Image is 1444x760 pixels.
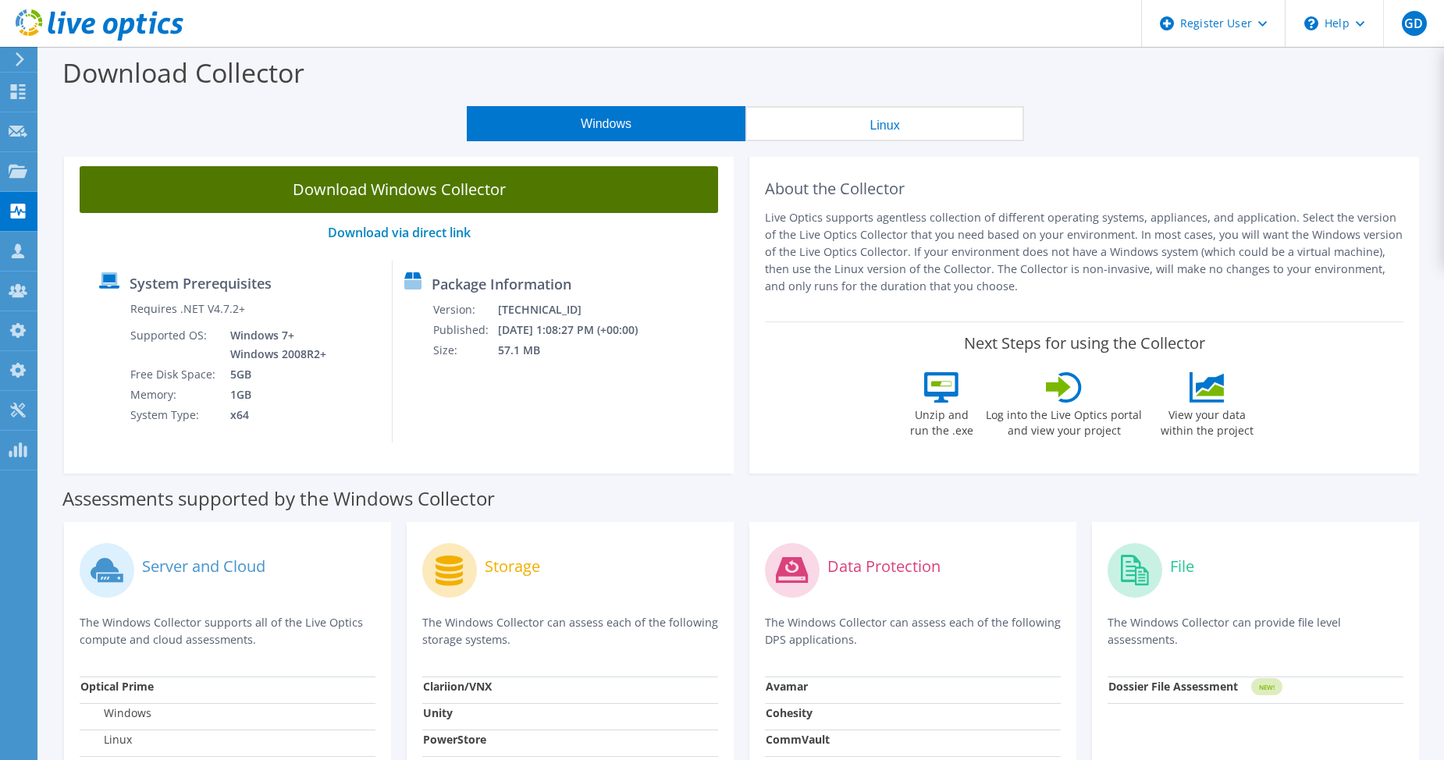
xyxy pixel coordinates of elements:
strong: CommVault [766,732,830,747]
label: Log into the Live Optics portal and view your project [985,403,1143,439]
label: Next Steps for using the Collector [964,334,1205,353]
p: The Windows Collector can assess each of the following DPS applications. [765,614,1061,648]
strong: Avamar [766,679,808,694]
label: Linux [80,732,132,748]
label: Server and Cloud [142,559,265,574]
p: The Windows Collector supports all of the Live Optics compute and cloud assessments. [80,614,375,648]
strong: Unity [423,705,453,720]
tspan: NEW! [1259,683,1275,691]
p: Live Optics supports agentless collection of different operating systems, appliances, and applica... [765,209,1403,295]
td: Published: [432,320,497,340]
td: Free Disk Space: [130,364,219,385]
td: 5GB [219,364,329,385]
a: Download Windows Collector [80,166,718,213]
label: System Prerequisites [130,275,272,291]
label: Requires .NET V4.7.2+ [130,301,245,317]
strong: Dossier File Assessment [1108,679,1238,694]
td: Version: [432,300,497,320]
strong: Optical Prime [80,679,154,694]
td: [TECHNICAL_ID] [497,300,659,320]
button: Linux [745,106,1024,141]
label: Storage [485,559,540,574]
label: Assessments supported by the Windows Collector [62,491,495,506]
h2: About the Collector [765,179,1403,198]
td: 57.1 MB [497,340,659,360]
p: The Windows Collector can assess each of the following storage systems. [422,614,718,648]
label: View your data within the project [1151,403,1263,439]
span: GD [1402,11,1427,36]
td: Windows 7+ Windows 2008R2+ [219,325,329,364]
td: [DATE] 1:08:27 PM (+00:00) [497,320,659,340]
label: File [1170,559,1194,574]
td: System Type: [130,405,219,425]
svg: \n [1304,16,1318,30]
p: The Windows Collector can provide file level assessments. [1108,614,1403,648]
td: Supported OS: [130,325,219,364]
label: Windows [80,705,151,721]
td: Memory: [130,385,219,405]
td: x64 [219,405,329,425]
label: Data Protection [827,559,941,574]
label: Package Information [432,276,571,292]
strong: PowerStore [423,732,486,747]
strong: Clariion/VNX [423,679,492,694]
td: 1GB [219,385,329,405]
label: Unzip and run the .exe [905,403,977,439]
td: Size: [432,340,497,360]
a: Download via direct link [328,224,471,241]
button: Windows [467,106,745,141]
strong: Cohesity [766,705,813,720]
label: Download Collector [62,55,304,91]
